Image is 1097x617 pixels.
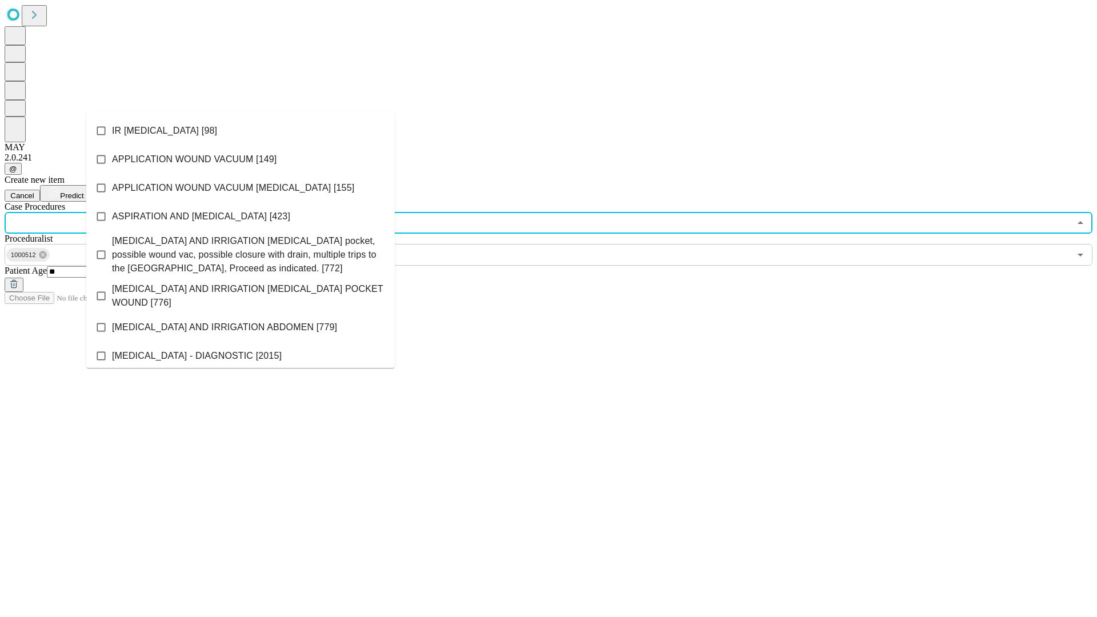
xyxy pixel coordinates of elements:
span: Scheduled Procedure [5,202,65,211]
button: Cancel [5,190,40,202]
span: IR [MEDICAL_DATA] [98] [112,124,217,138]
span: 1000512 [6,249,41,262]
div: 1000512 [6,248,50,262]
button: Predict [40,185,93,202]
span: Cancel [10,191,34,200]
span: Create new item [5,175,65,185]
button: @ [5,163,22,175]
span: @ [9,165,17,173]
button: Close [1072,215,1088,231]
div: MAY [5,142,1092,153]
span: [MEDICAL_DATA] AND IRRIGATION [MEDICAL_DATA] pocket, possible wound vac, possible closure with dr... [112,234,386,275]
span: APPLICATION WOUND VACUUM [149] [112,153,277,166]
span: APPLICATION WOUND VACUUM [MEDICAL_DATA] [155] [112,181,354,195]
span: [MEDICAL_DATA] - DIAGNOSTIC [2015] [112,349,282,363]
span: Proceduralist [5,234,53,243]
span: [MEDICAL_DATA] AND IRRIGATION [MEDICAL_DATA] POCKET WOUND [776] [112,282,386,310]
span: Patient Age [5,266,47,275]
span: [MEDICAL_DATA] AND IRRIGATION ABDOMEN [779] [112,320,337,334]
span: Predict [60,191,83,200]
span: ASPIRATION AND [MEDICAL_DATA] [423] [112,210,290,223]
div: 2.0.241 [5,153,1092,163]
button: Open [1072,247,1088,263]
